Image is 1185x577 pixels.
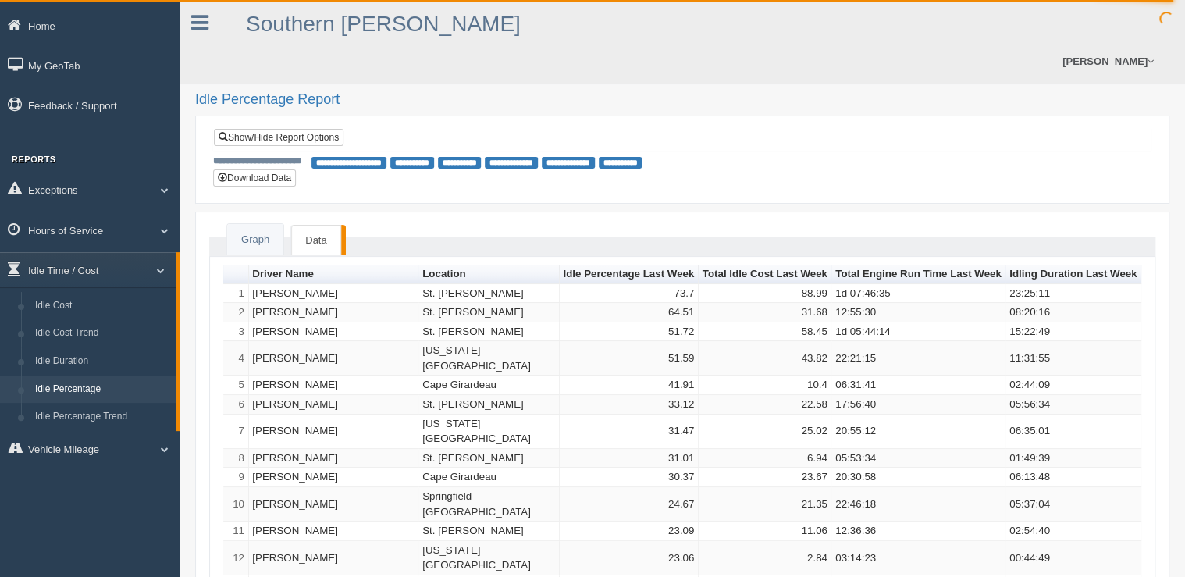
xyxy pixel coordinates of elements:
th: Sort column [560,265,699,284]
td: 31.68 [699,303,832,322]
td: St. [PERSON_NAME] [418,449,559,468]
a: Data [291,225,340,256]
td: 05:56:34 [1005,395,1141,415]
td: Springfield [GEOGRAPHIC_DATA] [418,487,559,522]
a: Idle Cost [28,292,176,320]
td: [PERSON_NAME] [249,341,419,376]
th: Sort column [249,265,419,284]
td: 11:31:55 [1005,341,1141,376]
td: 12 [223,541,249,575]
td: 23.09 [560,522,699,541]
td: St. [PERSON_NAME] [418,395,559,415]
td: 73.7 [560,284,699,304]
td: 51.59 [560,341,699,376]
td: [PERSON_NAME] [249,303,419,322]
td: 1d 07:46:35 [831,284,1005,304]
td: 02:44:09 [1005,376,1141,395]
td: 24.67 [560,487,699,522]
a: Show/Hide Report Options [214,129,343,146]
td: [PERSON_NAME] [249,522,419,541]
td: 9 [223,468,249,487]
td: [US_STATE][GEOGRAPHIC_DATA] [418,415,559,449]
td: St. [PERSON_NAME] [418,284,559,304]
td: [PERSON_NAME] [249,322,419,342]
td: 06:31:41 [831,376,1005,395]
td: 15:22:49 [1005,322,1141,342]
td: 5 [223,376,249,395]
td: [PERSON_NAME] [249,468,419,487]
td: St. [PERSON_NAME] [418,322,559,342]
a: Idle Duration [28,347,176,376]
td: 8 [223,449,249,468]
td: [PERSON_NAME] [249,376,419,395]
td: 41.91 [560,376,699,395]
td: 23.67 [699,468,832,487]
td: 20:55:12 [831,415,1005,449]
th: Sort column [1005,265,1141,284]
td: 88.99 [699,284,832,304]
th: Sort column [831,265,1005,284]
td: 33.12 [560,395,699,415]
td: 1d 05:44:14 [831,322,1005,342]
td: [PERSON_NAME] [249,487,419,522]
a: Idle Percentage Trend [28,403,176,431]
a: Graph [227,224,283,256]
td: [US_STATE][GEOGRAPHIC_DATA] [418,341,559,376]
td: 22.58 [699,395,832,415]
td: 11 [223,522,249,541]
a: Idle Cost Trend [28,319,176,347]
td: 7 [223,415,249,449]
td: 23.06 [560,541,699,575]
td: 25.02 [699,415,832,449]
td: St. [PERSON_NAME] [418,303,559,322]
td: 00:44:49 [1005,541,1141,575]
td: 22:21:15 [831,341,1005,376]
td: 58.45 [699,322,832,342]
th: Sort column [699,265,832,284]
td: 30.37 [560,468,699,487]
td: [PERSON_NAME] [249,395,419,415]
td: 4 [223,341,249,376]
td: 05:53:34 [831,449,1005,468]
td: 2.84 [699,541,832,575]
td: 20:30:58 [831,468,1005,487]
td: 6.94 [699,449,832,468]
td: 03:14:23 [831,541,1005,575]
td: 2 [223,303,249,322]
td: [US_STATE][GEOGRAPHIC_DATA] [418,541,559,575]
th: Sort column [418,265,559,284]
td: 08:20:16 [1005,303,1141,322]
td: [PERSON_NAME] [249,284,419,304]
td: 22:46:18 [831,487,1005,522]
td: 31.01 [560,449,699,468]
td: 6 [223,395,249,415]
td: Cape Girardeau [418,376,559,395]
td: 21.35 [699,487,832,522]
button: Download Data [213,169,296,187]
td: 1 [223,284,249,304]
td: [PERSON_NAME] [249,541,419,575]
td: 01:49:39 [1005,449,1141,468]
td: 05:37:04 [1005,487,1141,522]
td: Cape Girardeau [418,468,559,487]
td: 31.47 [560,415,699,449]
td: St. [PERSON_NAME] [418,522,559,541]
td: [PERSON_NAME] [249,415,419,449]
td: 43.82 [699,341,832,376]
td: 10.4 [699,376,832,395]
td: 12:55:30 [831,303,1005,322]
td: 23:25:11 [1005,284,1141,304]
td: 17:56:40 [831,395,1005,415]
td: 12:36:36 [831,522,1005,541]
a: [PERSON_NAME] [1055,39,1162,84]
td: 10 [223,487,249,522]
td: 51.72 [560,322,699,342]
td: 02:54:40 [1005,522,1141,541]
a: Southern [PERSON_NAME] [246,12,521,36]
td: 06:13:48 [1005,468,1141,487]
td: 3 [223,322,249,342]
td: 06:35:01 [1005,415,1141,449]
td: 11.06 [699,522,832,541]
td: [PERSON_NAME] [249,449,419,468]
a: Idle Percentage [28,376,176,404]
